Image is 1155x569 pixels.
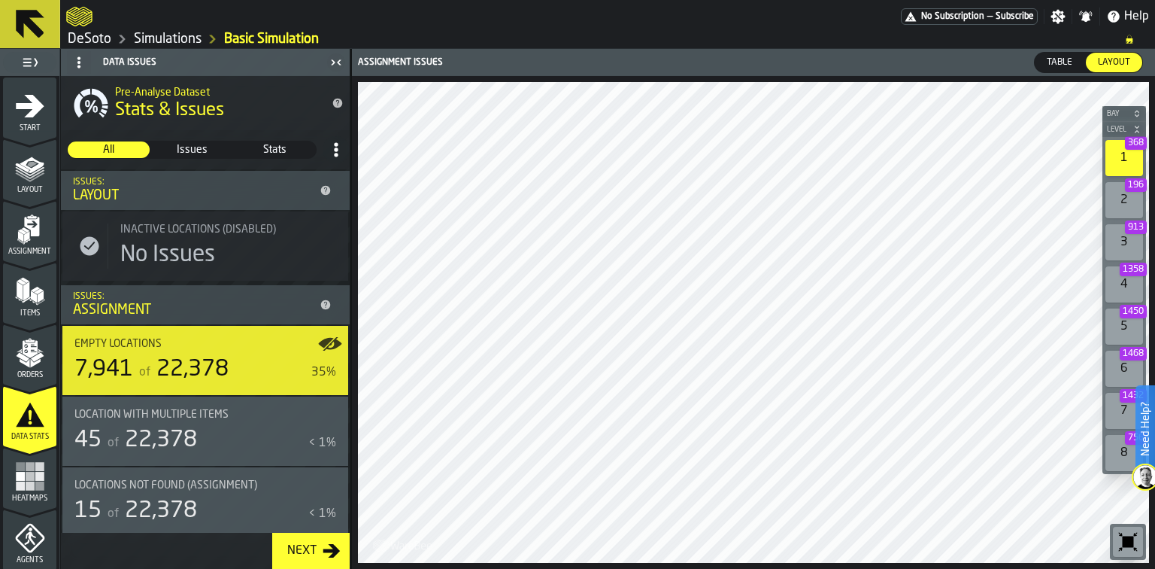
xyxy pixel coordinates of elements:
[1035,53,1084,72] div: thumb
[73,291,314,302] div: Issues:
[1120,263,1147,276] span: 1358
[1105,351,1143,387] div: 6
[1124,8,1149,26] span: Help
[1125,136,1147,150] span: 368
[1102,348,1146,390] div: button-toolbar-undefined
[3,78,56,138] li: menu Start
[125,500,197,522] span: 22,378
[115,84,320,99] h2: Sub Title
[74,409,229,421] span: Location with multiple Items
[61,76,350,130] div: title-Stats & Issues
[134,31,202,47] a: link-to-/wh/i/53489ce4-9a4e-4130-9411-87a947849922
[3,448,56,508] li: menu Heatmaps
[74,427,102,454] div: 45
[120,224,276,236] span: Inactive Locations (Disabled)
[1125,178,1147,192] span: 196
[355,57,755,68] div: Assignment issues
[115,99,224,123] span: Stats & Issues
[62,397,348,466] div: stat-Location with multiple Items
[3,201,56,261] li: menu Assignment
[120,224,318,236] div: Title
[3,324,56,385] li: menu Orders
[73,177,314,187] div: Issues:
[74,409,336,421] div: Title
[1102,122,1146,137] button: button-
[1125,221,1147,234] span: 913
[3,494,56,503] span: Heatmaps
[1044,9,1072,24] label: button-toggle-Settings
[74,338,162,350] span: Empty locations
[1102,179,1146,221] div: button-toolbar-undefined
[1072,9,1099,24] label: button-toggle-Notifications
[1034,52,1085,73] label: button-switch-multi-Table
[1085,52,1143,73] label: button-switch-multi-Layout
[64,50,326,75] div: Data Issues
[1120,347,1147,361] span: 1468
[73,187,314,204] div: Layout
[3,371,56,379] span: Orders
[74,338,318,350] div: Title
[987,11,993,22] span: —
[62,326,348,395] div: stat-Empty locations
[996,11,1034,22] span: Subscribe
[120,242,215,269] div: No Issues
[1041,56,1078,69] span: Table
[1105,224,1143,260] div: 3
[1110,524,1146,560] div: button-toolbar-undefined
[74,497,102,525] div: 15
[224,31,319,47] a: link-to-/wh/i/53489ce4-9a4e-4130-9411-87a947849922/simulations/2bce2544-7300-43a8-92d1-7f5ff2cad438
[74,356,133,383] div: 7,941
[152,142,232,157] span: Issues
[74,479,318,491] div: Title
[1104,126,1129,134] span: Level
[1086,53,1142,72] div: thumb
[1125,431,1147,445] span: 756
[3,186,56,194] span: Layout
[1092,56,1136,69] span: Layout
[281,542,323,560] div: Next
[1100,8,1155,26] label: button-toggle-Help
[1105,393,1143,429] div: 7
[1102,137,1146,179] div: button-toolbar-undefined
[1102,432,1146,474] div: button-toolbar-undefined
[921,11,984,22] span: No Subscription
[3,248,56,256] span: Assignment
[234,141,316,158] div: thumb
[235,142,315,157] span: Stats
[1105,182,1143,218] div: 2
[66,30,1149,48] nav: Breadcrumb
[139,367,150,379] span: of
[1102,390,1146,432] div: button-toolbar-undefined
[66,3,92,30] a: logo-header
[151,141,233,158] div: thumb
[3,52,56,73] label: button-toggle-Toggle Full Menu
[1102,263,1146,306] div: button-toolbar-undefined
[150,141,234,159] label: button-switch-multi-Issues
[3,433,56,441] span: Data Stats
[125,429,197,452] span: 22,378
[361,530,446,560] a: logo-header
[233,141,317,159] label: button-switch-multi-Stats
[74,479,336,491] div: Title
[74,479,257,491] span: Locations not found (Assignment)
[1102,221,1146,263] div: button-toolbar-undefined
[326,53,347,72] label: button-toggle-Close me
[108,437,119,449] span: of
[3,556,56,564] span: Agents
[308,434,336,452] div: < 1%
[318,326,342,395] label: button-toggle-Show on Map
[156,358,229,381] span: 22,378
[68,141,150,158] div: thumb
[1102,306,1146,348] div: button-toolbar-undefined
[74,409,318,421] div: Title
[68,142,149,157] span: All
[1120,305,1147,318] span: 1450
[1120,389,1147,403] span: 1432
[352,49,1155,76] header: Assignment issues
[74,338,336,350] div: Title
[3,386,56,446] li: menu Data Stats
[1105,266,1143,303] div: 4
[68,31,111,47] a: link-to-/wh/i/53489ce4-9a4e-4130-9411-87a947849922
[901,8,1038,25] div: Menu Subscription
[308,505,336,523] div: < 1%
